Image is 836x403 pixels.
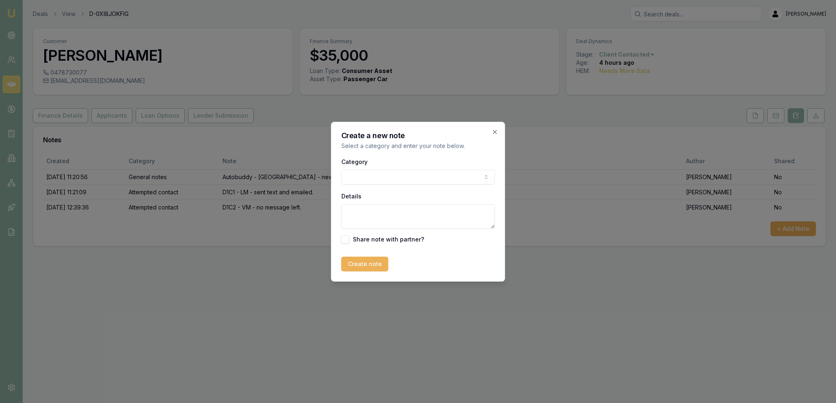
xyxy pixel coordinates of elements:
button: Create note [341,257,388,271]
h2: Create a new note [341,132,495,139]
label: Details [341,193,361,200]
p: Select a category and enter your note below. [341,142,495,150]
label: Share note with partner? [353,237,424,242]
label: Category [341,158,368,165]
